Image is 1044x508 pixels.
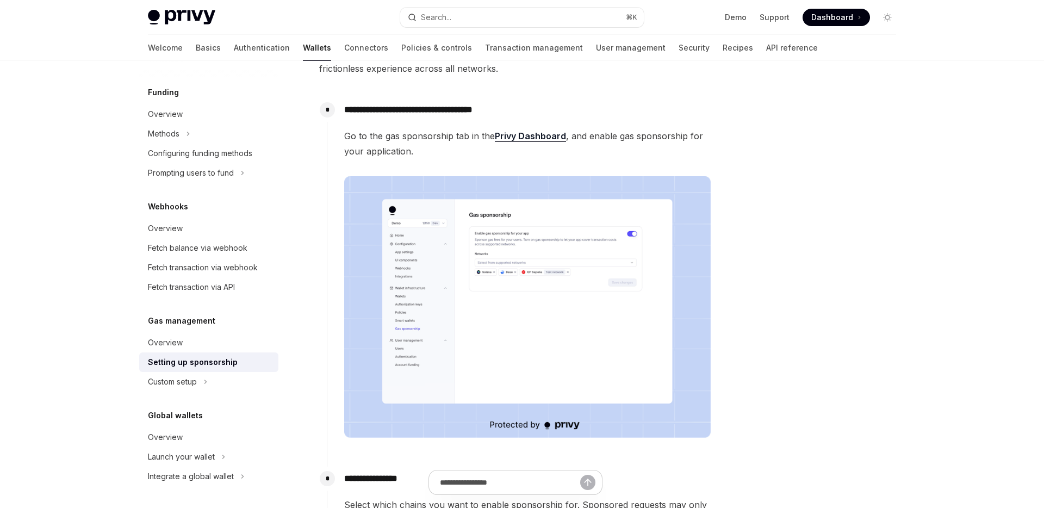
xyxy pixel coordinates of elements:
div: Search... [421,11,451,24]
div: Launch your wallet [148,450,215,463]
div: Custom setup [148,375,197,388]
a: Basics [196,35,221,61]
div: Fetch transaction via API [148,281,235,294]
a: Overview [139,428,278,447]
a: Authentication [234,35,290,61]
span: ⌘ K [626,13,637,22]
a: Recipes [723,35,753,61]
span: Go to the gas sponsorship tab in the , and enable gas sponsorship for your application. [344,128,711,159]
a: Security [679,35,710,61]
button: Search...⌘K [400,8,644,27]
button: Integrate a global wallet [139,467,278,486]
span: Dashboard [811,12,853,23]
a: Fetch transaction via webhook [139,258,278,277]
a: Configuring funding methods [139,144,278,163]
a: Wallets [303,35,331,61]
a: Fetch balance via webhook [139,238,278,258]
a: Overview [139,104,278,124]
button: Toggle dark mode [879,9,896,26]
div: Prompting users to fund [148,166,234,179]
img: images/gas-sponsorship.png [344,176,711,438]
div: Overview [148,222,183,235]
h5: Funding [148,86,179,99]
span: Setting up native gas sponsorship allows your app to pay for all transaction fees, creating a fri... [319,46,711,76]
a: Support [760,12,790,23]
div: Fetch balance via webhook [148,241,247,255]
a: API reference [766,35,818,61]
a: Fetch transaction via API [139,277,278,297]
a: Dashboard [803,9,870,26]
input: Ask a question... [440,470,580,494]
div: Overview [148,336,183,349]
div: Integrate a global wallet [148,470,234,483]
h5: Webhooks [148,200,188,213]
h5: Gas management [148,314,215,327]
a: Demo [725,12,747,23]
button: Prompting users to fund [139,163,278,183]
img: light logo [148,10,215,25]
a: Overview [139,219,278,238]
div: Overview [148,108,183,121]
a: Connectors [344,35,388,61]
a: Setting up sponsorship [139,352,278,372]
div: Setting up sponsorship [148,356,238,369]
a: User management [596,35,666,61]
button: Methods [139,124,278,144]
button: Launch your wallet [139,447,278,467]
a: Transaction management [485,35,583,61]
div: Overview [148,431,183,444]
a: Welcome [148,35,183,61]
a: Privy Dashboard [495,131,566,142]
h5: Global wallets [148,409,203,422]
button: Custom setup [139,372,278,392]
button: Send message [580,475,595,490]
div: Methods [148,127,179,140]
div: Fetch transaction via webhook [148,261,258,274]
div: Configuring funding methods [148,147,252,160]
a: Policies & controls [401,35,472,61]
a: Overview [139,333,278,352]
